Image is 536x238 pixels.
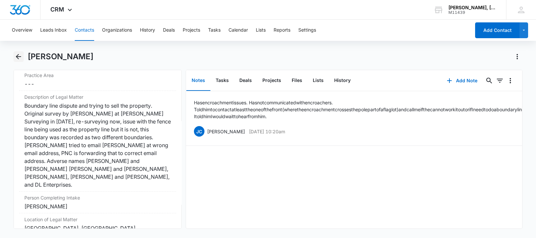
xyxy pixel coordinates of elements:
label: Description of Legal Matter [24,93,171,100]
div: account id [448,10,496,15]
button: Deals [163,20,175,41]
button: Search... [484,75,495,86]
button: Notes [186,70,210,91]
div: Boundary line dispute and trying to sell the property. Original survey by [PERSON_NAME] at [PERSO... [24,102,171,189]
label: Practice Area [24,72,171,79]
span: JC [194,126,204,137]
div: [PERSON_NAME] [24,202,171,210]
button: Deals [234,70,257,91]
p: [PERSON_NAME] [207,128,245,135]
button: Reports [274,20,290,41]
button: Leads Inbox [40,20,67,41]
button: Filters [495,75,505,86]
div: Description of Legal MatterBoundary line dispute and trying to sell the property. Original survey... [19,91,176,192]
button: Overview [12,20,32,41]
button: History [329,70,356,91]
button: Tasks [208,20,221,41]
button: Lists [308,70,329,91]
div: Person Completing Intake[PERSON_NAME] [19,192,176,213]
button: Add Contact [475,22,520,38]
button: Files [286,70,308,91]
div: [GEOGRAPHIC_DATA], [GEOGRAPHIC_DATA] [24,224,171,232]
h1: [PERSON_NAME] [28,52,94,62]
button: Contacts [75,20,94,41]
button: Add Note [440,73,484,89]
button: Actions [512,51,523,62]
button: Back [13,51,24,62]
button: Organizations [102,20,132,41]
div: account name [448,5,496,10]
button: Projects [257,70,286,91]
label: Location of Legal Matter [24,216,171,223]
button: Lists [256,20,266,41]
p: [DATE] 10:20am [249,128,285,135]
span: CRM [50,6,64,13]
dd: --- [24,80,171,88]
button: History [140,20,155,41]
button: Settings [298,20,316,41]
div: Location of Legal Matter[GEOGRAPHIC_DATA], [GEOGRAPHIC_DATA] [19,213,176,235]
button: Tasks [210,70,234,91]
button: Calendar [228,20,248,41]
button: Projects [183,20,200,41]
label: Person Completing Intake [24,194,171,201]
button: Overflow Menu [505,75,516,86]
div: Practice Area--- [19,69,176,91]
